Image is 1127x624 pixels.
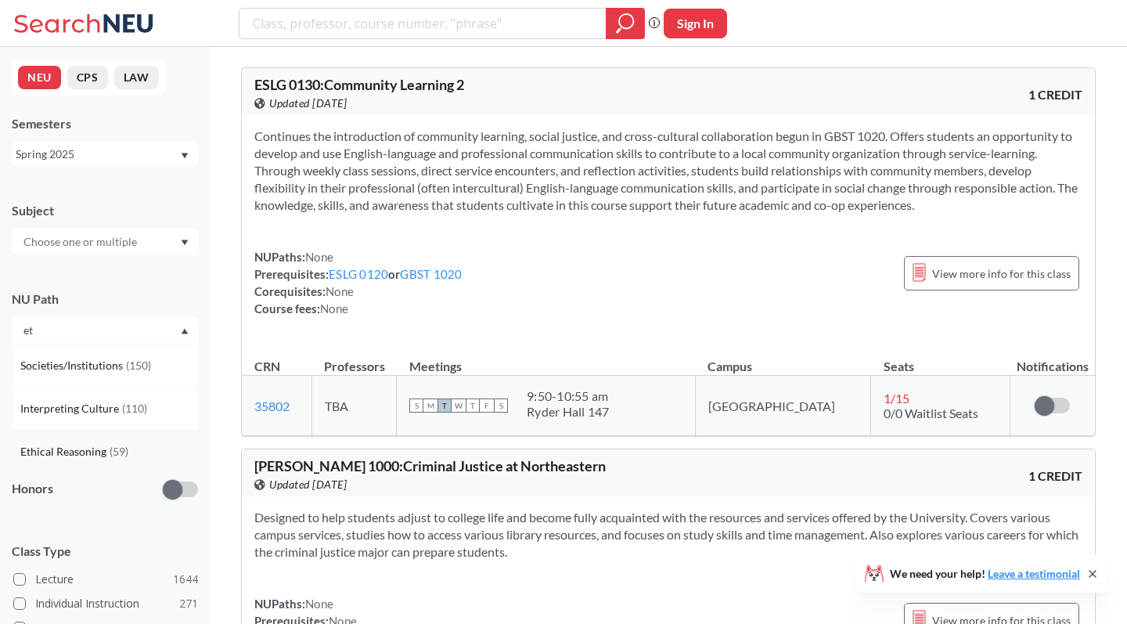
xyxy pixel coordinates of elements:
[527,388,610,404] div: 9:50 - 10:55 am
[12,480,53,498] p: Honors
[16,233,147,251] input: Choose one or multiple
[251,10,595,37] input: Class, professor, course number, "phrase"
[269,476,347,493] span: Updated [DATE]
[254,399,290,413] a: 35802
[269,95,347,112] span: Updated [DATE]
[16,146,179,163] div: Spring 2025
[988,567,1080,580] a: Leave a testimonial
[114,66,159,89] button: LAW
[606,8,645,39] div: magnifying glass
[20,443,110,460] span: Ethical Reasoning
[311,342,396,376] th: Professors
[13,593,198,614] label: Individual Instruction
[1028,86,1082,103] span: 1 CREDIT
[16,321,147,340] input: Choose one or multiple
[400,267,462,281] a: GBST 1020
[18,66,61,89] button: NEU
[480,399,494,413] span: F
[254,457,606,474] span: [PERSON_NAME] 1000 : Criminal Justice at Northeastern
[527,404,610,420] div: Ryder Hall 147
[254,76,464,93] span: ESLG 0130 : Community Learning 2
[932,264,1071,283] span: View more info for this class
[20,400,122,417] span: Interpreting Culture
[12,290,198,308] div: NU Path
[326,284,354,298] span: None
[1028,467,1082,485] span: 1 CREDIT
[884,406,978,420] span: 0/0 Waitlist Seats
[254,509,1082,561] section: Designed to help students adjust to college life and become fully acquainted with the resources a...
[437,399,452,413] span: T
[254,248,463,317] div: NUPaths: Prerequisites: or Corequisites: Course fees:
[181,328,189,334] svg: Dropdown arrow
[423,399,437,413] span: M
[12,543,198,560] span: Class Type
[329,267,388,281] a: ESLG 0120
[311,376,396,436] td: TBA
[110,445,128,458] span: ( 59 )
[12,229,198,255] div: Dropdown arrow
[1010,342,1095,376] th: Notifications
[320,301,348,316] span: None
[664,9,727,38] button: Sign In
[179,595,198,612] span: 271
[884,391,909,406] span: 1 / 15
[126,359,151,372] span: ( 150 )
[616,13,635,34] svg: magnifying glass
[254,358,280,375] div: CRN
[254,128,1082,214] section: Continues the introduction of community learning, social justice, and cross-cultural collaboratio...
[305,250,333,264] span: None
[181,240,189,246] svg: Dropdown arrow
[871,342,1010,376] th: Seats
[67,66,108,89] button: CPS
[13,569,198,590] label: Lecture
[466,399,480,413] span: T
[12,115,198,132] div: Semesters
[409,399,423,413] span: S
[20,357,126,374] span: Societies/Institutions
[12,202,198,219] div: Subject
[173,571,198,588] span: 1644
[452,399,466,413] span: W
[181,153,189,159] svg: Dropdown arrow
[305,597,333,611] span: None
[890,568,1080,579] span: We need your help!
[12,317,198,344] div: Dropdown arrowSocieties/Institutions(150)Interpreting Culture(110)Ethical Reasoning(59)
[122,402,147,415] span: ( 110 )
[397,342,696,376] th: Meetings
[695,376,871,436] td: [GEOGRAPHIC_DATA]
[494,399,508,413] span: S
[695,342,871,376] th: Campus
[12,142,198,167] div: Spring 2025Dropdown arrow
